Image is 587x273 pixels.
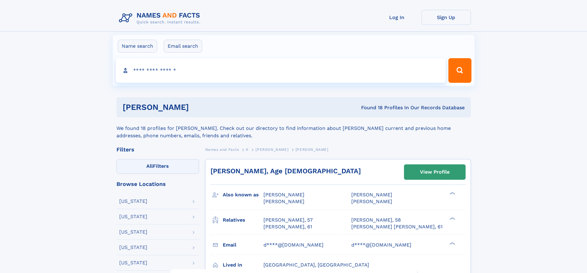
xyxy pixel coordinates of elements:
div: Found 18 Profiles In Our Records Database [275,104,465,111]
a: Log In [372,10,422,25]
h3: Relatives [223,215,263,225]
a: [PERSON_NAME] [255,146,288,153]
div: [US_STATE] [119,245,147,250]
span: All [146,163,153,169]
div: [US_STATE] [119,199,147,204]
img: Logo Names and Facts [116,10,205,26]
a: Sign Up [422,10,471,25]
span: [GEOGRAPHIC_DATA], [GEOGRAPHIC_DATA] [263,262,369,268]
button: Search Button [448,58,471,83]
span: [PERSON_NAME] [296,147,328,152]
span: [PERSON_NAME] [263,192,304,198]
div: Filters [116,147,199,152]
span: K [246,147,249,152]
div: We found 18 profiles for [PERSON_NAME]. Check out our directory to find information about [PERSON... [116,117,471,139]
label: Email search [164,40,202,53]
div: ❯ [448,216,455,220]
a: K [246,146,249,153]
h3: Also known as [223,190,263,200]
h3: Lived in [223,260,263,270]
div: [US_STATE] [119,214,147,219]
span: [PERSON_NAME] [255,147,288,152]
input: search input [116,58,446,83]
span: [PERSON_NAME] [351,199,392,204]
a: [PERSON_NAME] [PERSON_NAME], 61 [351,223,442,230]
div: Browse Locations [116,181,199,187]
a: Names and Facts [205,146,239,153]
div: ❯ [448,241,455,245]
label: Name search [118,40,157,53]
a: View Profile [404,165,465,179]
a: [PERSON_NAME], Age [DEMOGRAPHIC_DATA] [210,167,361,175]
span: [PERSON_NAME] [351,192,392,198]
div: [US_STATE] [119,230,147,235]
span: [PERSON_NAME] [263,199,304,204]
h3: Email [223,240,263,250]
div: [US_STATE] [119,260,147,265]
a: [PERSON_NAME], 61 [263,223,312,230]
h1: [PERSON_NAME] [123,103,275,111]
div: View Profile [420,165,450,179]
div: ❯ [448,191,455,195]
a: [PERSON_NAME], 57 [263,217,313,223]
a: [PERSON_NAME], 58 [351,217,401,223]
label: Filters [116,159,199,174]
